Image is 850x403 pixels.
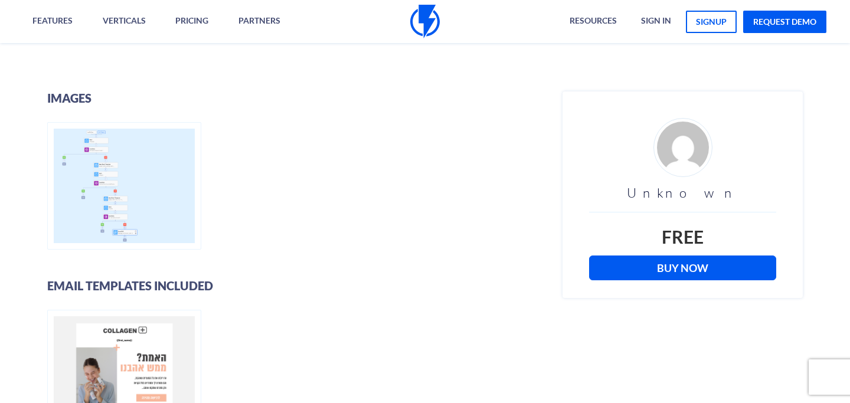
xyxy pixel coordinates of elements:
img: d4fe36f24926ae2e6254bfc5557d6d03 [653,118,712,177]
h3: images [47,91,545,104]
div: Free [589,224,776,250]
h3: Email Templates Included [47,279,545,292]
a: signup [686,11,737,33]
a: request demo [743,11,826,33]
h3: Unknown [589,186,776,200]
a: Buy Now [589,255,776,280]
